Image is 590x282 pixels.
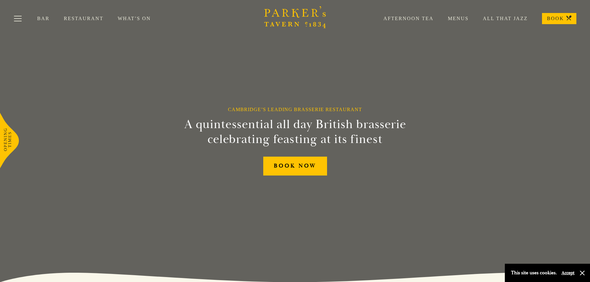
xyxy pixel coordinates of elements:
h2: A quintessential all day British brasserie celebrating feasting at its finest [154,117,436,147]
p: This site uses cookies. [511,268,557,277]
a: BOOK NOW [263,157,327,176]
button: Close and accept [579,270,585,276]
h1: Cambridge’s Leading Brasserie Restaurant [228,106,362,112]
button: Accept [562,270,575,276]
